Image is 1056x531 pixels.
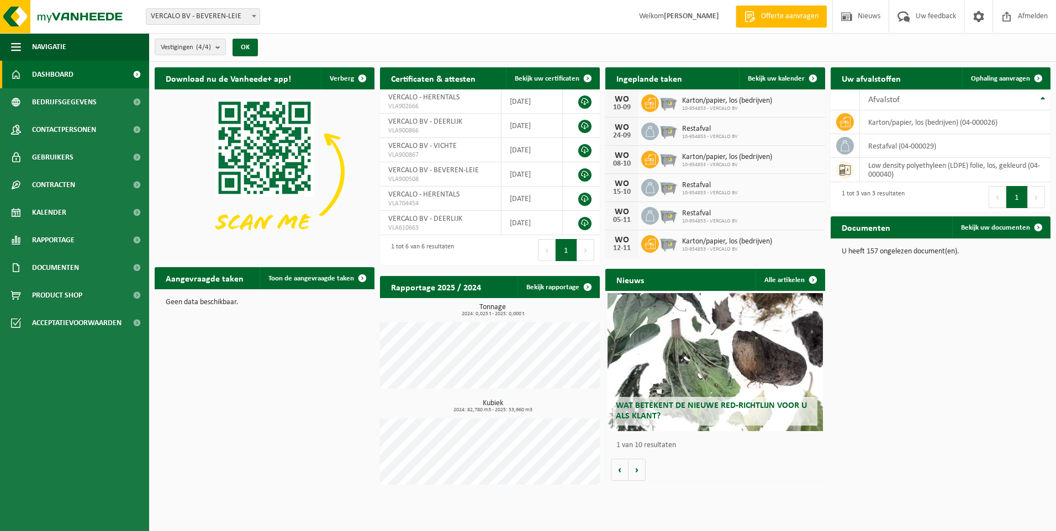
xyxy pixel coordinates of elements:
count: (4/4) [196,44,211,51]
h2: Documenten [831,216,901,238]
span: Contracten [32,171,75,199]
span: VLA900867 [388,151,493,160]
span: VERCALO BV - DEERLIJK [388,215,462,223]
span: VLA900866 [388,126,493,135]
td: [DATE] [501,114,562,138]
button: Next [577,239,594,261]
div: WO [611,236,633,245]
button: Vestigingen(4/4) [155,39,226,55]
h2: Rapportage 2025 / 2024 [380,276,492,298]
td: restafval (04-000029) [860,134,1050,158]
h3: Kubiek [386,400,600,413]
a: Offerte aanvragen [736,6,827,28]
div: 12-11 [611,245,633,252]
span: Restafval [682,125,738,134]
span: VERCALO BV - BEVEREN-LEIE [388,166,479,174]
h2: Download nu de Vanheede+ app! [155,67,302,89]
img: WB-2500-GAL-GY-01 [659,121,678,140]
a: Wat betekent de nieuwe RED-richtlijn voor u als klant? [608,293,823,431]
a: Bekijk rapportage [518,276,599,298]
span: Offerte aanvragen [758,11,821,22]
div: WO [611,123,633,132]
span: VERCALO BV - DEERLIJK [388,118,462,126]
span: Wat betekent de nieuwe RED-richtlijn voor u als klant? [616,401,807,421]
img: WB-2500-GAL-GY-01 [659,233,678,252]
div: 08-10 [611,160,633,168]
span: Restafval [682,181,738,190]
span: Rapportage [32,226,75,254]
span: 10-954853 - VERCALO BV [682,105,772,112]
img: WB-2500-GAL-GY-01 [659,149,678,168]
h3: Tonnage [386,304,600,317]
span: Bekijk uw documenten [961,224,1030,231]
span: Navigatie [32,33,66,61]
button: Previous [538,239,556,261]
span: VLA610663 [388,224,493,232]
span: Toon de aangevraagde taken [268,275,354,282]
span: VLA704454 [388,199,493,208]
div: WO [611,208,633,216]
span: 2024: 0,025 t - 2025: 0,000 t [386,311,600,317]
div: 1 tot 6 van 6 resultaten [386,238,454,262]
span: Contactpersonen [32,116,96,144]
a: Bekijk uw kalender [739,67,824,89]
button: Verberg [321,67,373,89]
td: karton/papier, los (bedrijven) (04-000026) [860,110,1050,134]
span: 10-954853 - VERCALO BV [682,162,772,168]
p: U heeft 157 ongelezen document(en). [842,248,1039,256]
td: [DATE] [501,89,562,114]
button: OK [233,39,258,56]
span: Karton/papier, los (bedrijven) [682,153,772,162]
h2: Certificaten & attesten [380,67,487,89]
button: 1 [556,239,577,261]
button: Vorige [611,459,629,481]
span: Ophaling aanvragen [971,75,1030,82]
h2: Nieuws [605,269,655,290]
div: 1 tot 3 van 3 resultaten [836,185,905,209]
a: Alle artikelen [756,269,824,291]
span: Bedrijfsgegevens [32,88,97,116]
div: WO [611,179,633,188]
span: Acceptatievoorwaarden [32,309,122,337]
span: Restafval [682,209,738,218]
button: Next [1028,186,1045,208]
button: 1 [1006,186,1028,208]
h2: Uw afvalstoffen [831,67,912,89]
span: VERCALO - HERENTALS [388,190,460,199]
a: Ophaling aanvragen [962,67,1049,89]
span: VERCALO BV - BEVEREN-LEIE [146,8,260,25]
span: Kalender [32,199,66,226]
div: 24-09 [611,132,633,140]
div: WO [611,95,633,104]
img: Download de VHEPlus App [155,89,374,254]
button: Previous [989,186,1006,208]
span: Gebruikers [32,144,73,171]
span: VERCALO - HERENTALS [388,93,460,102]
h2: Aangevraagde taken [155,267,255,289]
span: Bekijk uw kalender [748,75,805,82]
span: VERCALO BV - BEVEREN-LEIE [146,9,260,24]
span: VLA902666 [388,102,493,111]
span: Karton/papier, los (bedrijven) [682,237,772,246]
h2: Ingeplande taken [605,67,693,89]
a: Toon de aangevraagde taken [260,267,373,289]
span: Documenten [32,254,79,282]
span: VLA900508 [388,175,493,184]
td: [DATE] [501,187,562,211]
img: WB-2500-GAL-GY-01 [659,205,678,224]
td: [DATE] [501,162,562,187]
span: Vestigingen [161,39,211,56]
p: 1 van 10 resultaten [616,442,820,449]
span: Bekijk uw certificaten [515,75,579,82]
a: Bekijk uw certificaten [506,67,599,89]
span: 10-954853 - VERCALO BV [682,218,738,225]
span: 10-954853 - VERCALO BV [682,190,738,197]
img: WB-2500-GAL-GY-01 [659,177,678,196]
td: [DATE] [501,138,562,162]
div: 15-10 [611,188,633,196]
button: Volgende [629,459,646,481]
span: 10-954853 - VERCALO BV [682,134,738,140]
strong: [PERSON_NAME] [664,12,719,20]
p: Geen data beschikbaar. [166,299,363,306]
td: low density polyethyleen (LDPE) folie, los, gekleurd (04-000040) [860,158,1050,182]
